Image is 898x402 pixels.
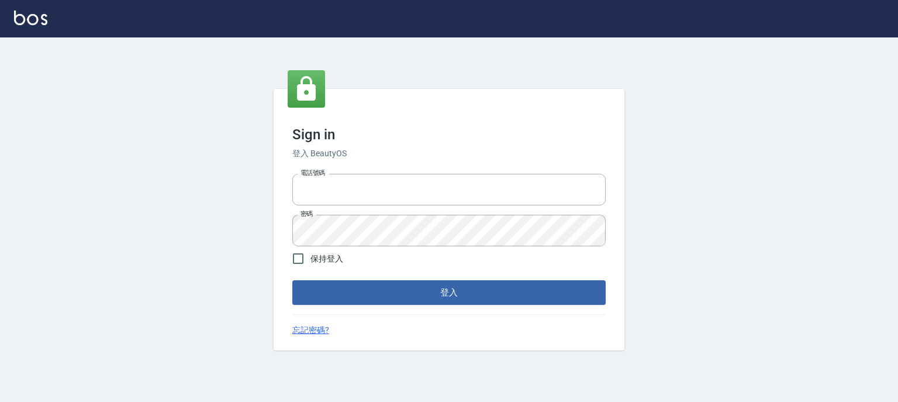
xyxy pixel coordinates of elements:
[292,324,329,336] a: 忘記密碼?
[292,126,606,143] h3: Sign in
[14,11,47,25] img: Logo
[310,253,343,265] span: 保持登入
[301,169,325,177] label: 電話號碼
[292,147,606,160] h6: 登入 BeautyOS
[292,280,606,305] button: 登入
[301,209,313,218] label: 密碼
